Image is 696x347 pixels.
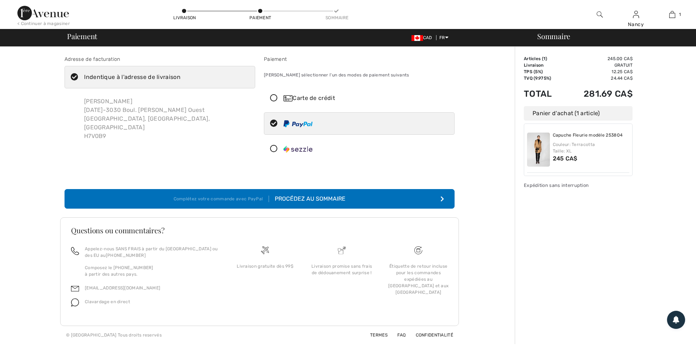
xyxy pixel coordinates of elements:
div: Procédez au sommaire [269,195,345,203]
img: Canadian Dollar [411,35,423,41]
a: 1 [654,10,690,19]
div: © [GEOGRAPHIC_DATA] Tous droits reservés [66,332,162,338]
a: FAQ [389,333,406,338]
a: [EMAIL_ADDRESS][DOMAIN_NAME] [85,285,160,290]
div: < Continuer à magasiner [17,20,70,27]
span: 245 CA$ [553,155,577,162]
img: Livraison promise sans frais de dédouanement surprise&nbsp;! [338,246,346,254]
img: Mes infos [633,10,639,19]
td: Gratuit [563,62,633,68]
div: Indentique à l'adresse de livraison [84,73,181,81]
div: Étiquette de retour incluse pour les commandes expédiées au [GEOGRAPHIC_DATA] et aux [GEOGRAPHIC_... [386,263,451,296]
div: Livraison [173,14,195,21]
td: Livraison [524,62,563,68]
a: [PHONE_NUMBER] [106,253,146,258]
div: Livraison promise sans frais de dédouanement surprise ! [309,263,374,276]
p: Appelez-nous SANS FRAIS à partir du [GEOGRAPHIC_DATA] ou des EU au [85,246,218,259]
div: Couleur: Terracotta Taille: XL [553,141,630,154]
td: Total [524,81,563,106]
img: Capuche Fleurie modèle 253804 [527,133,550,167]
td: Articles ( ) [524,55,563,62]
div: [PERSON_NAME] [DATE]-3030 Boul. [PERSON_NAME] Ouest [GEOGRAPHIC_DATA], [GEOGRAPHIC_DATA], [GEOGRA... [78,91,255,146]
img: chat [71,298,79,306]
div: Expédition sans interruption [524,182,633,189]
div: Sommaire [529,33,692,40]
span: FR [439,35,448,40]
div: Nancy [618,21,654,28]
h3: Questions ou commentaires? [71,227,448,234]
img: Sezzle [283,146,312,153]
div: Sommaire [326,14,347,21]
p: Composez le [PHONE_NUMBER] à partir des autres pays. [85,264,218,277]
button: Complétez votre commande avec PayPal Procédez au sommaire [65,189,455,209]
div: Carte de crédit [283,94,449,103]
a: Termes [361,333,388,338]
td: 12.25 CA$ [563,68,633,75]
div: Panier d'achat (1 article) [524,106,633,121]
div: Livraison gratuite dès 99$ [232,263,298,269]
a: Confidentialité [407,333,453,338]
div: Adresse de facturation [65,55,255,63]
a: Se connecter [633,11,639,18]
img: Livraison gratuite dès 99$ [414,246,422,254]
span: CAD [411,35,435,40]
div: Complétez votre commande avec PayPal [174,196,269,202]
td: 245.00 CA$ [563,55,633,62]
div: Paiement [249,14,271,21]
img: PayPal [283,120,312,127]
img: recherche [597,10,603,19]
span: Clavardage en direct [85,299,130,304]
td: TPS (5%) [524,68,563,75]
img: Mon panier [669,10,675,19]
span: Paiement [67,33,97,40]
img: email [71,285,79,293]
img: call [71,247,79,255]
span: 1 [543,56,546,61]
div: Paiement [264,55,455,63]
img: 1ère Avenue [17,6,69,20]
img: Carte de crédit [283,95,293,101]
a: Capuche Fleurie modèle 253804 [553,133,623,138]
td: 281.69 CA$ [563,81,633,106]
td: 24.44 CA$ [563,75,633,81]
img: Livraison gratuite dès 99$ [261,246,269,254]
td: TVQ (9.975%) [524,75,563,81]
div: [PERSON_NAME] sélectionner l'un des modes de paiement suivants [264,66,455,84]
span: 1 [679,11,681,18]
